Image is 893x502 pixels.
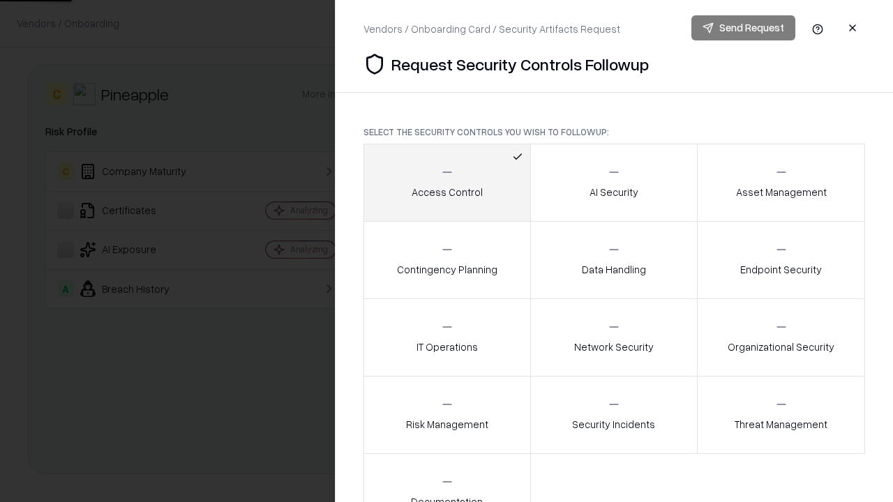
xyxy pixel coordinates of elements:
[417,340,478,354] p: IT Operations
[363,221,531,299] button: Contingency Planning
[582,262,646,277] p: Data Handling
[590,185,638,199] p: AI Security
[412,185,483,199] p: Access Control
[363,376,531,454] button: Risk Management
[406,417,488,432] p: Risk Management
[530,144,698,222] button: AI Security
[572,417,655,432] p: Security Incidents
[740,262,822,277] p: Endpoint Security
[530,298,698,376] button: Network Security
[735,417,827,432] p: Threat Management
[574,340,654,354] p: Network Security
[697,144,865,222] button: Asset Management
[363,298,531,376] button: IT Operations
[736,185,827,199] p: Asset Management
[697,376,865,454] button: Threat Management
[697,221,865,299] button: Endpoint Security
[530,376,698,454] button: Security Incidents
[697,298,865,376] button: Organizational Security
[728,340,834,354] p: Organizational Security
[363,144,531,222] button: Access Control
[363,22,620,36] div: Vendors / Onboarding Card / Security Artifacts Request
[530,221,698,299] button: Data Handling
[397,262,497,277] p: Contingency Planning
[363,126,865,138] p: Select the security controls you wish to followup:
[391,53,649,75] p: Request Security Controls Followup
